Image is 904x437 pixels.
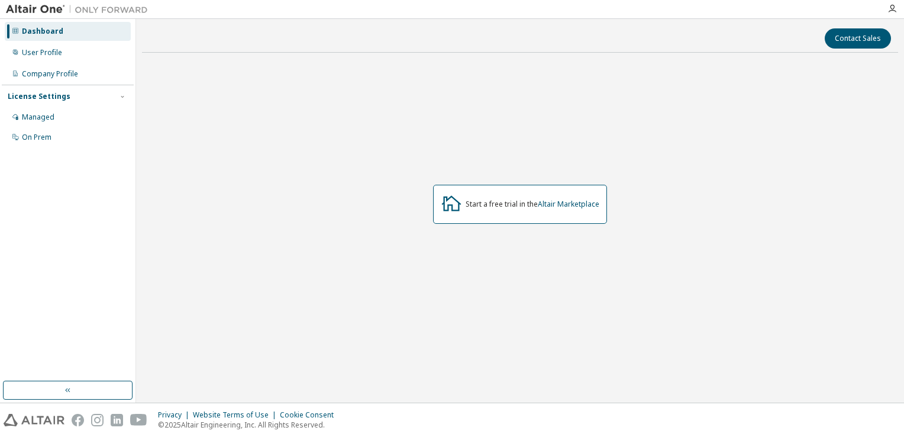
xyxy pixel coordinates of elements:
[538,199,599,209] a: Altair Marketplace
[193,410,280,420] div: Website Terms of Use
[130,414,147,426] img: youtube.svg
[22,48,62,57] div: User Profile
[280,410,341,420] div: Cookie Consent
[158,420,341,430] p: © 2025 Altair Engineering, Inc. All Rights Reserved.
[22,27,63,36] div: Dashboard
[22,69,78,79] div: Company Profile
[111,414,123,426] img: linkedin.svg
[4,414,64,426] img: altair_logo.svg
[466,200,599,209] div: Start a free trial in the
[6,4,154,15] img: Altair One
[158,410,193,420] div: Privacy
[22,133,51,142] div: On Prem
[91,414,104,426] img: instagram.svg
[8,92,70,101] div: License Settings
[825,28,891,49] button: Contact Sales
[22,113,54,122] div: Managed
[72,414,84,426] img: facebook.svg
